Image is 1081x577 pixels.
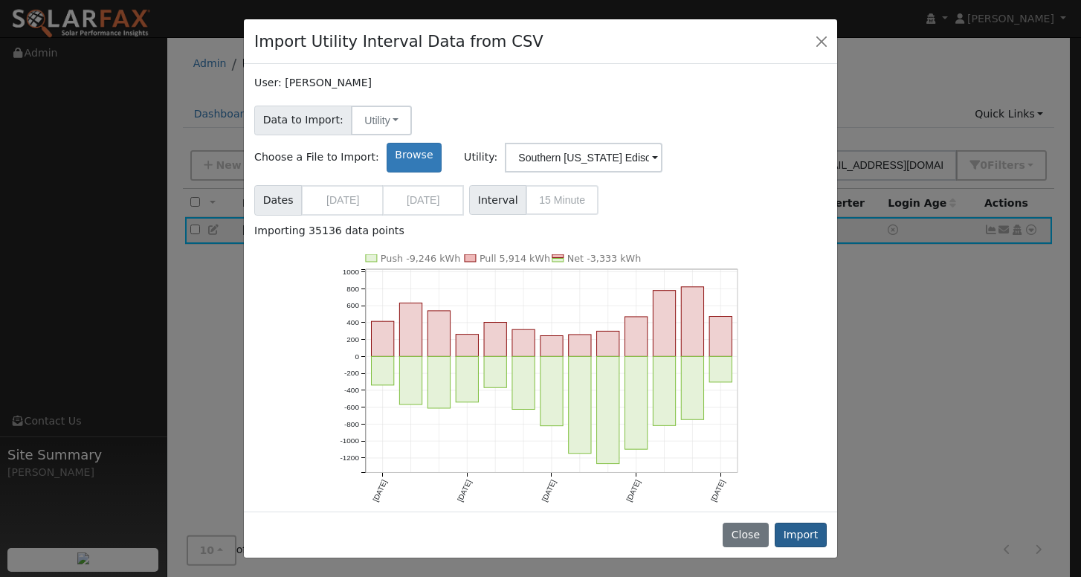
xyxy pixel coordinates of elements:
rect: onclick="" [625,357,648,450]
rect: onclick="" [710,317,732,357]
rect: onclick="" [484,323,506,357]
span: Dates [254,185,302,216]
button: Import [775,523,827,548]
rect: onclick="" [371,321,393,356]
text: -800 [344,420,359,428]
text: -200 [344,370,359,378]
text: Pull 5,914 kWh [480,253,550,264]
rect: onclick="" [427,311,450,357]
text: [DATE] [709,479,726,503]
button: Utility [351,106,412,135]
span: Utility: [464,149,497,165]
label: User: [PERSON_NAME] [254,75,372,91]
rect: onclick="" [540,357,563,426]
text: 1000 [342,268,359,276]
text: [DATE] [625,479,642,503]
label: Browse [387,143,442,173]
rect: onclick="" [654,291,676,357]
text: -600 [344,403,359,411]
text: -400 [344,386,359,394]
rect: onclick="" [540,336,563,357]
rect: onclick="" [371,357,393,386]
rect: onclick="" [456,357,478,403]
text: 800 [346,285,359,293]
input: Select a Utility [505,143,662,173]
div: Importing 35136 data points [254,223,827,239]
text: Push -9,246 kWh [381,253,461,264]
button: Close [723,523,768,548]
text: [DATE] [456,479,473,503]
text: 200 [346,335,359,344]
rect: onclick="" [654,357,676,426]
text: [DATE] [371,479,388,503]
text: 600 [346,301,359,309]
rect: onclick="" [597,357,619,464]
span: Interval [469,185,526,215]
rect: onclick="" [710,357,732,383]
rect: onclick="" [569,357,591,454]
button: Close [811,30,832,51]
rect: onclick="" [597,332,619,357]
span: Data to Import: [254,106,352,135]
rect: onclick="" [512,357,535,410]
rect: onclick="" [625,317,648,357]
rect: onclick="" [399,303,422,357]
text: Net -3,333 kWh [567,253,642,264]
rect: onclick="" [512,329,535,356]
text: [DATE] [540,479,558,503]
rect: onclick="" [682,287,704,357]
text: 0 [355,352,359,361]
rect: onclick="" [427,357,450,409]
rect: onclick="" [569,335,591,356]
text: -1000 [340,437,359,445]
span: Choose a File to Import: [254,149,379,165]
rect: onclick="" [682,357,704,420]
rect: onclick="" [484,357,506,388]
rect: onclick="" [399,357,422,405]
text: -1200 [340,454,359,462]
text: 400 [346,318,359,326]
h4: Import Utility Interval Data from CSV [254,30,543,54]
rect: onclick="" [456,335,478,357]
